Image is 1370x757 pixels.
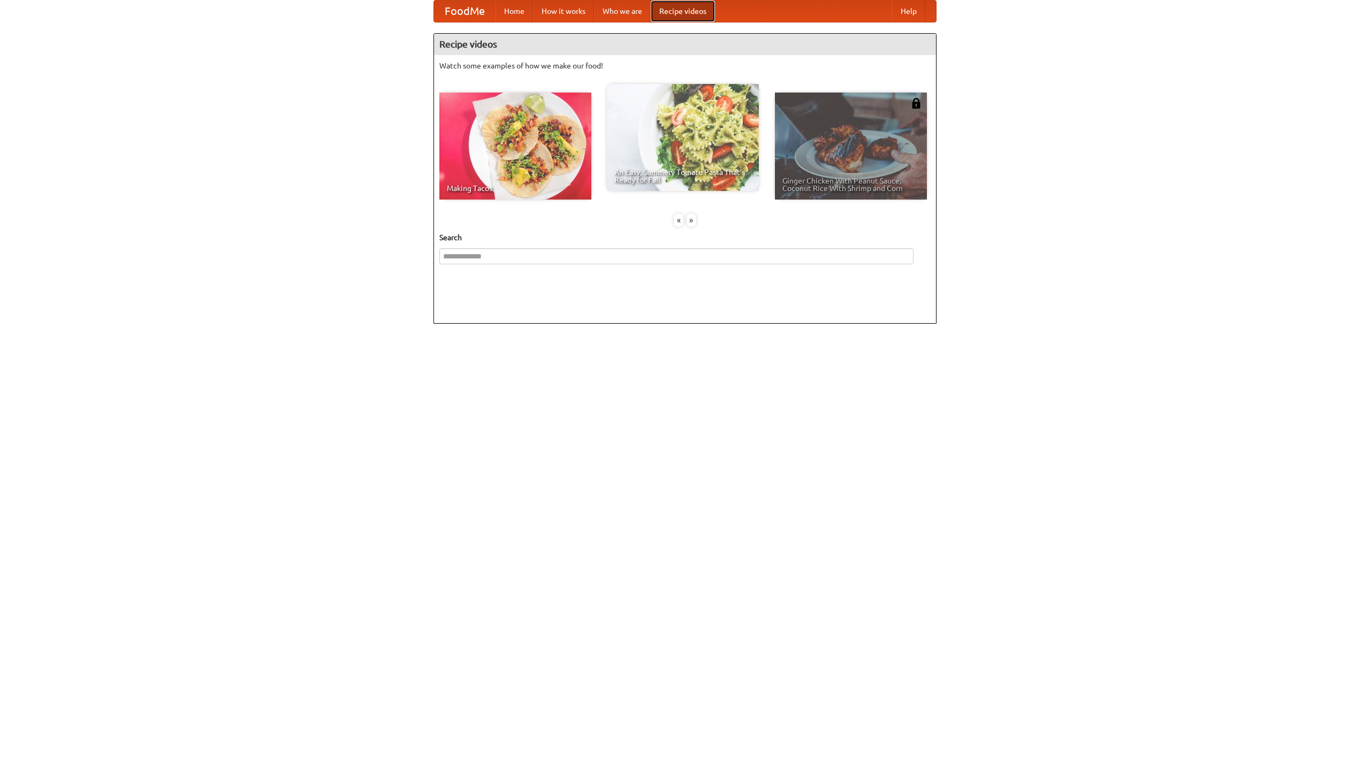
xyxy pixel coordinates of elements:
span: An Easy, Summery Tomato Pasta That's Ready for Fall [614,169,751,183]
a: Home [496,1,533,22]
p: Watch some examples of how we make our food! [439,60,931,71]
a: Who we are [594,1,651,22]
h5: Search [439,232,931,243]
h4: Recipe videos [434,34,936,55]
div: » [687,213,696,227]
a: FoodMe [434,1,496,22]
a: How it works [533,1,594,22]
a: Help [892,1,925,22]
a: Recipe videos [651,1,715,22]
a: Making Tacos [439,93,591,200]
div: « [674,213,683,227]
a: An Easy, Summery Tomato Pasta That's Ready for Fall [607,84,759,191]
span: Making Tacos [447,185,584,192]
img: 483408.png [911,98,922,109]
